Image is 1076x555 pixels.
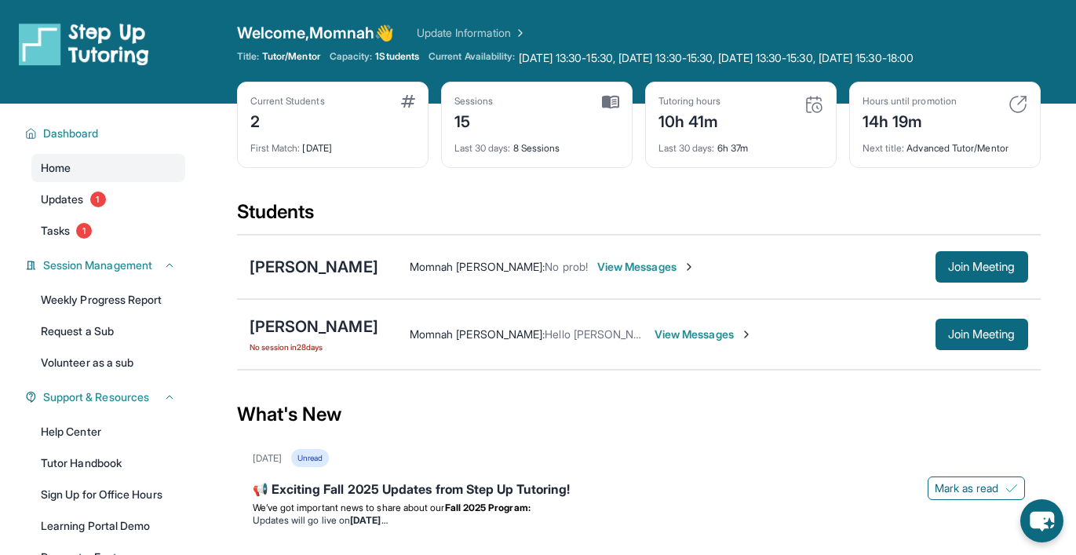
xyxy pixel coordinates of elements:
a: Tasks1 [31,217,185,245]
li: Updates will go live on [253,514,1025,527]
span: Last 30 days : [658,142,715,154]
span: Join Meeting [948,330,1016,339]
button: Join Meeting [936,251,1028,283]
span: Last 30 days : [454,142,511,154]
div: Hours until promotion [863,95,957,108]
a: Request a Sub [31,317,185,345]
span: Tasks [41,223,70,239]
img: card [1009,95,1027,114]
button: Join Meeting [936,319,1028,350]
div: 📢 Exciting Fall 2025 Updates from Step Up Tutoring! [253,480,1025,502]
div: 15 [454,108,494,133]
div: Students [237,199,1041,234]
div: What's New [237,380,1041,449]
button: Dashboard [37,126,176,141]
div: [DATE] [250,133,415,155]
span: Welcome, Momnah 👋 [237,22,395,44]
a: Tutor Handbook [31,449,185,477]
span: Momnah [PERSON_NAME] : [410,327,545,341]
a: Updates1 [31,185,185,214]
div: Sessions [454,95,494,108]
img: logo [19,22,149,66]
img: Chevron-Right [740,328,753,341]
span: Join Meeting [948,262,1016,272]
div: 6h 37m [658,133,823,155]
div: [PERSON_NAME] [250,256,378,278]
div: [PERSON_NAME] [250,316,378,338]
img: card [401,95,415,108]
div: 2 [250,108,325,133]
img: card [602,95,619,109]
a: Sign Up for Office Hours [31,480,185,509]
span: View Messages [655,327,753,342]
span: 1 [76,223,92,239]
span: 1 Students [375,50,419,63]
strong: [DATE] [350,514,387,526]
div: Advanced Tutor/Mentor [863,133,1027,155]
div: 10h 41m [658,108,721,133]
span: Momnah [PERSON_NAME] : [410,260,545,273]
a: Update Information [417,25,527,41]
button: chat-button [1020,499,1063,542]
span: No session in 28 days [250,341,378,353]
span: Capacity: [330,50,373,63]
a: Learning Portal Demo [31,512,185,540]
span: No prob! [545,260,588,273]
a: Volunteer as a sub [31,349,185,377]
img: Chevron Right [511,25,527,41]
a: Weekly Progress Report [31,286,185,314]
span: Dashboard [43,126,99,141]
div: Current Students [250,95,325,108]
span: Tutor/Mentor [262,50,320,63]
img: Chevron-Right [683,261,695,273]
span: Title: [237,50,259,63]
div: 14h 19m [863,108,957,133]
span: [DATE] 13:30-15:30, [DATE] 13:30-15:30, [DATE] 13:30-15:30, [DATE] 15:30-18:00 [519,50,914,66]
div: Unread [291,449,329,467]
span: Support & Resources [43,389,149,405]
div: Tutoring hours [658,95,721,108]
div: 8 Sessions [454,133,619,155]
span: View Messages [597,259,695,275]
span: 1 [90,192,106,207]
a: Home [31,154,185,182]
button: Support & Resources [37,389,176,405]
span: Updates [41,192,84,207]
img: card [804,95,823,114]
span: We’ve got important news to share about our [253,502,445,513]
span: Next title : [863,142,905,154]
span: First Match : [250,142,301,154]
button: Session Management [37,257,176,273]
span: Current Availability: [429,50,515,66]
a: Help Center [31,418,185,446]
span: Mark as read [935,480,999,496]
span: Home [41,160,71,176]
img: Mark as read [1005,482,1018,495]
span: Session Management [43,257,152,273]
strong: Fall 2025 Program: [445,502,531,513]
div: [DATE] [253,452,282,465]
button: Mark as read [928,476,1025,500]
